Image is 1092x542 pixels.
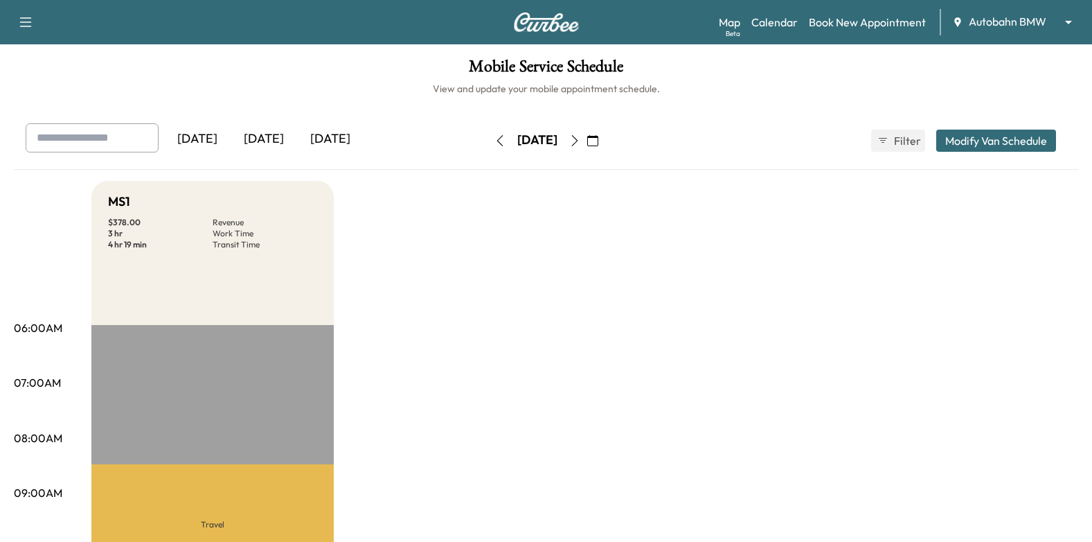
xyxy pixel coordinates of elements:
[213,217,317,228] p: Revenue
[517,132,557,149] div: [DATE]
[894,132,919,149] span: Filter
[719,14,740,30] a: MapBeta
[809,14,926,30] a: Book New Appointment
[297,123,364,155] div: [DATE]
[513,12,580,32] img: Curbee Logo
[969,14,1046,30] span: Autobahn BMW
[14,374,61,391] p: 07:00AM
[108,239,213,250] p: 4 hr 19 min
[936,130,1056,152] button: Modify Van Schedule
[14,320,62,336] p: 06:00AM
[108,228,213,239] p: 3 hr
[14,58,1078,82] h1: Mobile Service Schedule
[108,192,130,211] h5: MS1
[108,217,213,228] p: $ 378.00
[751,14,798,30] a: Calendar
[164,123,231,155] div: [DATE]
[14,82,1078,96] h6: View and update your mobile appointment schedule.
[213,239,317,250] p: Transit Time
[213,228,317,239] p: Work Time
[726,28,740,39] div: Beta
[871,130,925,152] button: Filter
[14,430,62,446] p: 08:00AM
[14,484,62,501] p: 09:00AM
[231,123,297,155] div: [DATE]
